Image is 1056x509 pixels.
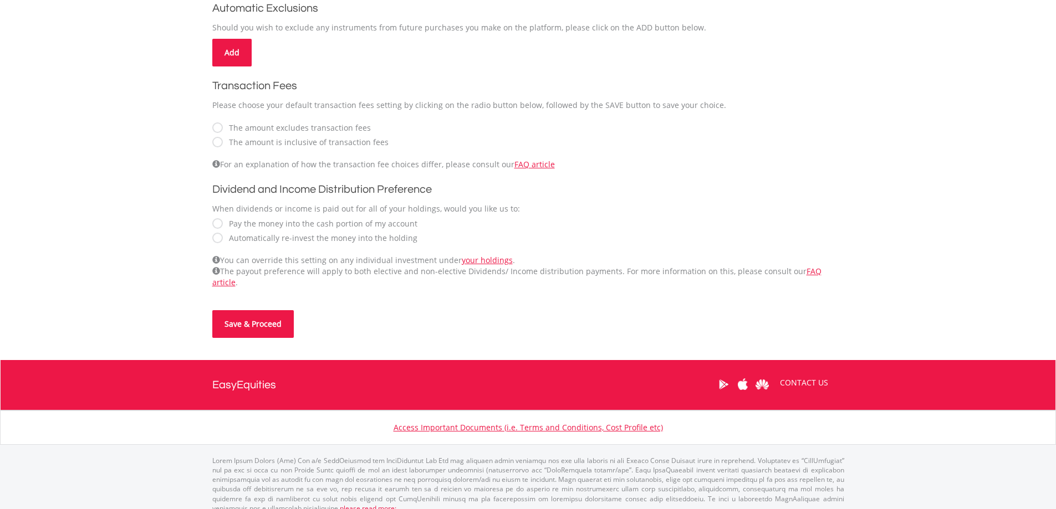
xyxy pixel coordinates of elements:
p: Should you wish to exclude any instruments from future purchases you make on the platform, please... [212,22,844,33]
h2: Dividend and Income Distribution Preference [212,181,844,198]
a: Huawei [753,367,772,402]
label: The amount excludes transaction fees [223,122,371,133]
a: Access Important Documents (i.e. Terms and Conditions, Cost Profile etc) [394,422,663,433]
label: Automatically re-invest the money into the holding [223,233,417,244]
h2: Transaction Fees [212,78,844,94]
a: EasyEquities [212,360,276,410]
a: Add [212,39,252,66]
div: The payout preference will apply to both elective and non-elective Dividends/ Income distribution... [212,266,844,288]
label: Pay the money into the cash portion of my account [223,218,417,229]
a: your holdings [462,255,513,265]
div: You can override this setting on any individual investment under . [212,255,844,288]
div: For an explanation of how the transaction fee choices differ, please consult our [212,159,844,170]
a: FAQ article [212,266,822,287]
a: CONTACT US [772,367,836,398]
div: Please choose your default transaction fees setting by clicking on the radio button below, follow... [212,100,844,111]
a: Google Play [714,367,733,402]
a: Apple [733,367,753,402]
button: Save & Proceed [212,310,294,338]
a: FAQ article [514,159,555,169]
label: The amount is inclusive of transaction fees [223,137,389,148]
div: When dividends or income is paid out for all of your holdings, would you like us to: [212,203,844,214]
